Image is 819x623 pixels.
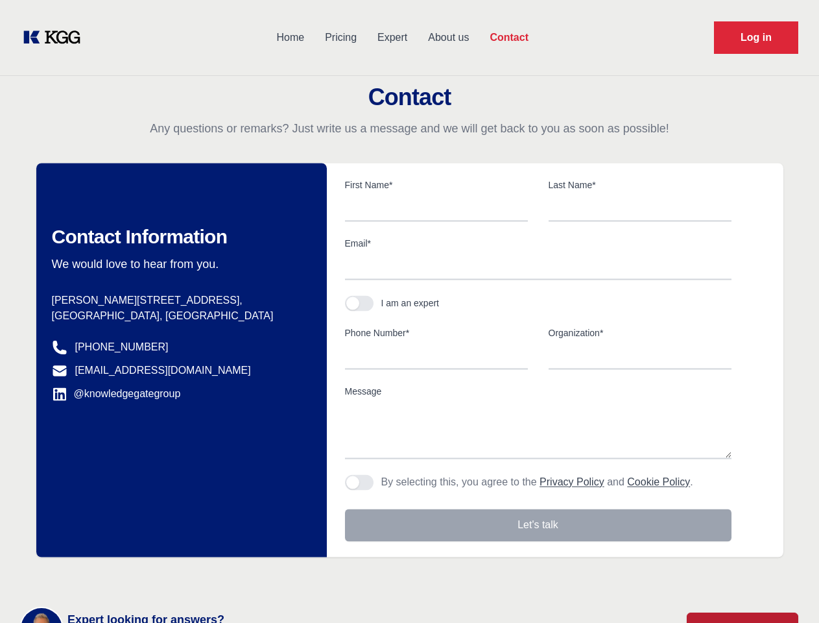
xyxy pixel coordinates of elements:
a: Contact [479,21,539,55]
a: Privacy Policy [540,476,604,487]
div: Cookie settings [14,611,80,618]
label: Phone Number* [345,326,528,339]
label: Last Name* [549,178,731,191]
a: About us [418,21,479,55]
div: I am an expert [381,297,440,310]
a: [EMAIL_ADDRESS][DOMAIN_NAME] [75,363,251,378]
label: Message [345,385,731,398]
iframe: Chat Widget [754,561,819,623]
a: Request Demo [714,21,798,54]
label: Organization* [549,326,731,339]
h2: Contact Information [52,225,306,249]
a: [PHONE_NUMBER] [75,339,169,355]
h2: Contact [16,84,803,110]
a: Cookie Policy [627,476,690,487]
p: We would love to hear from you. [52,256,306,272]
button: Let's talk [345,509,731,541]
a: Pricing [315,21,367,55]
p: Any questions or remarks? Just write us a message and we will get back to you as soon as possible! [16,121,803,136]
a: @knowledgegategroup [52,386,181,402]
p: By selecting this, you agree to the and . [381,474,693,490]
p: [PERSON_NAME][STREET_ADDRESS], [52,293,306,308]
p: [GEOGRAPHIC_DATA], [GEOGRAPHIC_DATA] [52,308,306,324]
label: First Name* [345,178,528,191]
label: Email* [345,237,731,250]
a: KOL Knowledge Platform: Talk to Key External Experts (KEE) [21,27,91,48]
a: Expert [367,21,418,55]
a: Home [266,21,315,55]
